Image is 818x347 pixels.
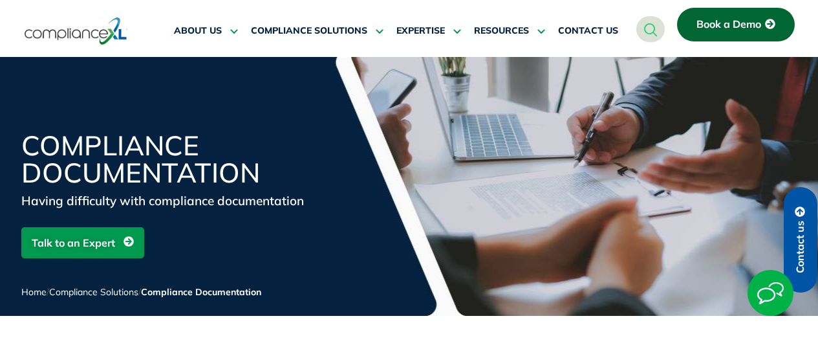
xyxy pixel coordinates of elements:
img: logo-one.svg [25,16,127,46]
span: COMPLIANCE SOLUTIONS [251,25,367,37]
span: / / [21,286,261,298]
span: Compliance Documentation [141,286,261,298]
a: Home [21,286,47,298]
a: RESOURCES [474,16,545,47]
span: EXPERTISE [396,25,445,37]
a: Talk to an Expert [21,227,144,258]
a: Compliance Solutions [49,286,138,298]
span: Contact us [795,221,806,273]
span: Talk to an Expert [32,230,115,255]
span: Book a Demo [696,19,761,30]
a: Contact us [784,187,817,293]
a: Book a Demo [677,8,795,41]
span: CONTACT US [558,25,618,37]
h1: Compliance Documentation [21,132,332,186]
a: COMPLIANCE SOLUTIONS [251,16,383,47]
a: ABOUT US [174,16,238,47]
span: ABOUT US [174,25,222,37]
span: RESOURCES [474,25,529,37]
a: EXPERTISE [396,16,461,47]
div: Having difficulty with compliance documentation [21,192,332,210]
a: navsearch-button [636,16,665,42]
img: Start Chat [748,270,793,316]
a: CONTACT US [558,16,618,47]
